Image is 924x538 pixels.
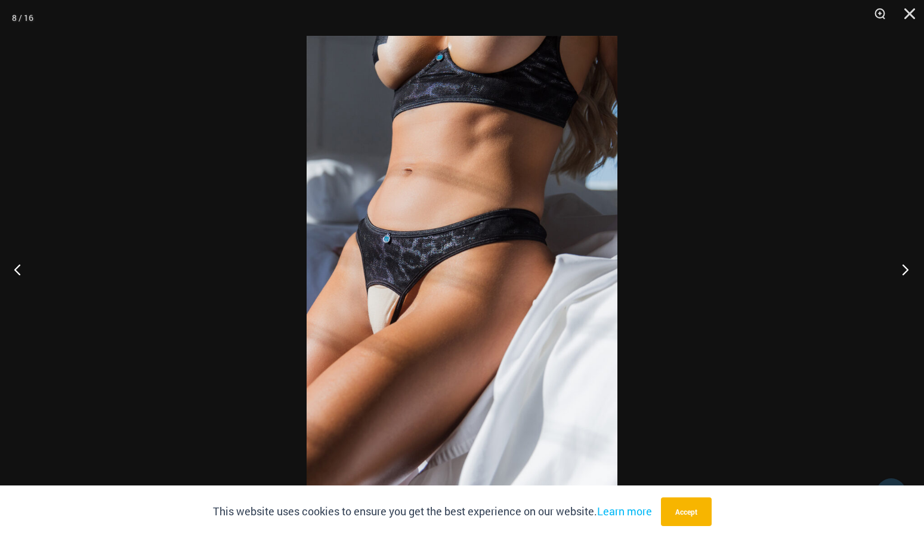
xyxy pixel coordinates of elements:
[661,497,712,526] button: Accept
[213,503,652,521] p: This website uses cookies to ensure you get the best experience on our website.
[12,9,33,27] div: 8 / 16
[597,504,652,518] a: Learn more
[307,36,617,502] img: Nights Fall Silver Leopard 1036 Bra 6046 Thong 07
[879,239,924,299] button: Next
